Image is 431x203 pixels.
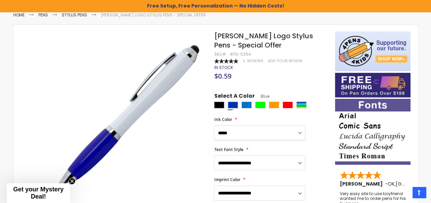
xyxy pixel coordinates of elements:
[13,186,63,200] span: Get your Mystery Deal!
[269,101,279,108] div: Orange
[101,12,206,18] li: [PERSON_NAME] Logo Stylus Pens - Special Offer
[214,59,238,64] div: 100%
[69,178,75,185] button: Close teaser
[388,180,395,187] span: OK
[255,101,265,108] div: Lime Green
[62,12,87,18] a: Stylus Pens
[214,31,313,50] span: [PERSON_NAME] Logo Stylus Pens - Special Offer
[335,31,410,71] img: 4pens 4 kids
[340,180,385,187] span: [PERSON_NAME]
[241,101,252,108] div: Blue Light
[283,101,293,108] div: Red
[242,58,245,64] span: 2
[48,41,205,198] img: kimberly-custom-stylus-pens-blue_1.jpg
[254,93,269,99] span: Blue
[247,58,263,64] span: Reviews
[214,117,232,122] span: Ink Color
[214,65,233,70] div: Availability
[38,12,48,18] a: Pens
[214,147,243,152] span: Text Font Style
[296,101,307,108] div: Assorted
[214,51,227,57] strong: SKU
[267,58,302,64] a: Add Your Review
[242,58,264,64] a: 2 Reviews
[214,101,224,108] div: Black
[13,12,25,18] a: Home
[335,99,410,165] img: font-personalization-examples
[229,52,251,57] div: 4PG-5264
[214,71,231,81] span: $0.59
[412,187,426,198] a: Top
[228,101,238,108] div: Blue
[214,65,233,70] span: In stock
[214,92,254,101] span: Select A Color
[335,73,410,97] img: Free shipping on orders over $199
[214,177,240,182] span: Imprint Color
[7,183,70,203] div: Get your Mystery Deal!Close teaser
